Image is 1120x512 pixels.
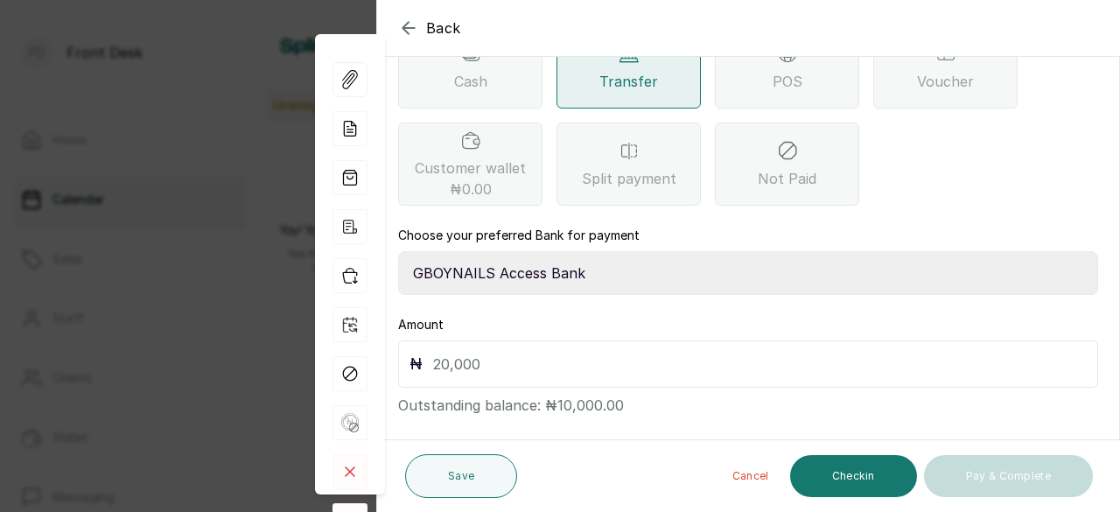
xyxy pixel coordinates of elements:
p: ₦ [409,352,423,376]
button: Checkin [790,455,917,497]
p: Outstanding balance: ₦10,000.00 [398,388,1098,416]
span: Not Paid [758,168,816,189]
span: Transfer [599,71,658,92]
span: Back [426,18,461,39]
button: Save [405,454,517,498]
button: Cancel [718,455,783,497]
span: Voucher [917,71,974,92]
button: Back [398,18,461,39]
button: Pay & Complete [924,455,1093,497]
input: 20,000 [433,352,1087,376]
label: Amount [398,316,444,333]
span: ₦0.00 [450,179,492,200]
span: Split payment [582,168,676,189]
span: Customer wallet [415,158,526,200]
span: POS [773,71,802,92]
label: Choose your preferred Bank for payment [398,227,640,244]
span: Cash [454,71,487,92]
